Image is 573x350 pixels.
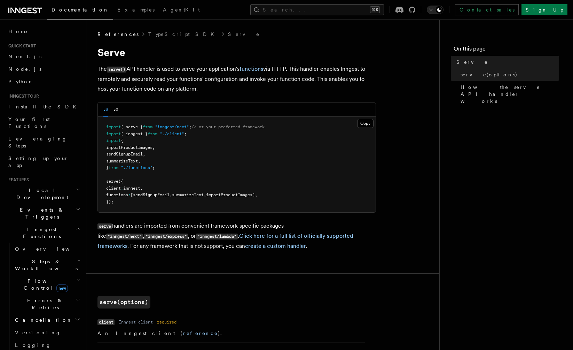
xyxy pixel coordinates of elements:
span: Inngest tour [6,93,39,99]
span: , [170,192,172,197]
h4: On this page [454,45,559,56]
a: create a custom handler [245,243,306,249]
span: Serve [456,59,488,66]
code: serve(options) [97,296,150,309]
span: Documentation [52,7,109,13]
span: Inngest Functions [6,226,75,240]
button: Flow Controlnew [12,275,82,294]
span: } [106,165,109,170]
span: summarizeText [106,159,138,163]
span: , [140,186,143,191]
span: Python [8,79,34,84]
span: from [143,124,152,129]
h1: Serve [97,46,376,59]
button: Cancellation [12,314,82,326]
a: Python [6,75,82,88]
span: Examples [117,7,155,13]
span: , [255,192,257,197]
span: serve(options) [461,71,518,78]
span: ({ [118,179,123,184]
button: Inngest Functions [6,223,82,243]
button: v2 [113,102,118,117]
span: [sendSignupEmail [131,192,170,197]
span: from [148,131,157,136]
dd: Inngest client [119,319,153,325]
span: // or your preferred framework [191,124,265,129]
a: AgentKit [159,2,204,19]
span: "./functions" [121,165,152,170]
button: Steps & Workflows [12,255,82,275]
span: "inngest/next" [155,124,189,129]
button: Events & Triggers [6,204,82,223]
span: client [106,186,121,191]
span: Home [8,28,28,35]
span: : [128,192,131,197]
code: "inngest/next" [106,234,143,239]
a: Contact sales [455,4,519,15]
span: AgentKit [163,7,200,13]
span: }); [106,199,113,204]
code: client [97,319,115,325]
a: Serve [454,56,559,68]
span: : [121,186,123,191]
span: sendSignupEmail [106,152,143,157]
span: { serve } [121,124,143,129]
span: , [143,152,145,157]
button: Copy [357,119,374,128]
span: Quick start [6,43,36,49]
span: { inngest } [121,131,148,136]
span: Steps & Workflows [12,258,78,272]
a: Home [6,25,82,38]
a: serve(options) [458,68,559,81]
span: import [106,131,121,136]
span: Cancellation [12,317,72,324]
dd: required [157,319,176,325]
a: Sign Up [521,4,567,15]
span: , [152,145,155,150]
span: importProductImages [106,145,152,150]
a: Versioning [12,326,82,339]
span: import [106,124,121,129]
span: Next.js [8,54,41,59]
code: serve() [107,67,126,73]
span: , [138,159,140,163]
button: Toggle dark mode [427,6,444,14]
span: Node.js [8,66,41,72]
span: Errors & Retries [12,297,76,311]
span: from [109,165,118,170]
span: Features [6,177,29,183]
a: Node.js [6,63,82,75]
span: import [106,138,121,143]
code: "inngest/express" [144,234,188,239]
kbd: ⌘K [370,6,380,13]
a: How the serve API handler works [458,81,559,107]
p: An Inngest client ( ). [97,330,365,337]
span: References [97,31,139,38]
span: new [56,284,68,292]
code: "inngest/lambda" [196,234,237,239]
a: Documentation [47,2,113,20]
span: { [121,138,123,143]
p: handlers are imported from convenient framework-specific packages like , , or . . For any framewo... [97,221,376,251]
span: functions [106,192,128,197]
span: Your first Functions [8,116,50,129]
span: Logging [15,342,51,348]
span: inngest [123,186,140,191]
a: functions [240,66,263,72]
a: TypeScript SDK [148,31,218,38]
span: "./client" [160,131,184,136]
button: Errors & Retries [12,294,82,314]
a: reference [183,330,218,336]
span: Versioning [15,330,61,335]
a: Setting up your app [6,152,82,172]
span: ; [189,124,191,129]
span: ; [184,131,187,136]
a: Install the SDK [6,100,82,113]
a: Overview [12,243,82,255]
span: Overview [15,246,87,252]
span: Flow Control [12,277,77,291]
span: Leveraging Steps [8,136,67,149]
a: Next.js [6,50,82,63]
span: serve [106,179,118,184]
span: Install the SDK [8,104,80,109]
